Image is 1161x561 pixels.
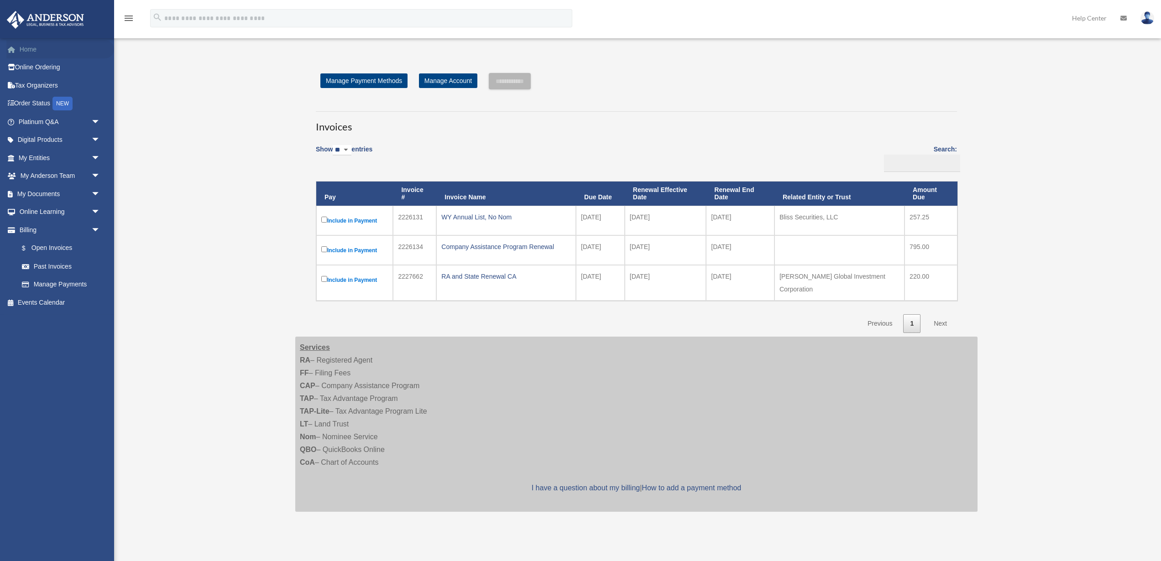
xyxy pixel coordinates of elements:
[6,76,114,94] a: Tax Organizers
[316,182,393,206] th: Pay: activate to sort column descending
[774,206,905,235] td: Bliss Securities, LLC
[576,265,625,301] td: [DATE]
[393,265,436,301] td: 2227662
[706,182,774,206] th: Renewal End Date: activate to sort column ascending
[91,167,110,186] span: arrow_drop_down
[300,446,316,453] strong: QBO
[6,131,114,149] a: Digital Productsarrow_drop_down
[333,145,351,156] select: Showentries
[6,40,114,58] a: Home
[152,12,162,22] i: search
[419,73,477,88] a: Manage Account
[6,113,114,131] a: Platinum Q&Aarrow_drop_down
[320,73,408,88] a: Manage Payment Methods
[321,276,327,282] input: Include in Payment
[6,167,114,185] a: My Anderson Teamarrow_drop_down
[927,314,954,333] a: Next
[6,58,114,77] a: Online Ordering
[91,221,110,239] span: arrow_drop_down
[321,215,388,226] label: Include in Payment
[625,206,706,235] td: [DATE]
[300,395,314,402] strong: TAP
[884,155,960,172] input: Search:
[321,244,388,256] label: Include in Payment
[6,293,114,312] a: Events Calendar
[6,94,114,113] a: Order StatusNEW
[300,356,310,364] strong: RA
[881,144,957,172] label: Search:
[903,314,920,333] a: 1
[774,265,905,301] td: [PERSON_NAME] Global Investment Corporation
[27,243,31,254] span: $
[706,235,774,265] td: [DATE]
[300,382,315,390] strong: CAP
[52,97,73,110] div: NEW
[706,206,774,235] td: [DATE]
[576,235,625,265] td: [DATE]
[123,16,134,24] a: menu
[6,185,114,203] a: My Documentsarrow_drop_down
[321,274,388,286] label: Include in Payment
[393,206,436,235] td: 2226131
[13,275,110,294] a: Manage Payments
[393,182,436,206] th: Invoice #: activate to sort column ascending
[91,203,110,222] span: arrow_drop_down
[532,484,640,492] a: I have a question about my billing
[576,206,625,235] td: [DATE]
[91,113,110,131] span: arrow_drop_down
[861,314,899,333] a: Previous
[6,203,114,221] a: Online Learningarrow_drop_down
[393,235,436,265] td: 2226134
[441,270,571,283] div: RA and State Renewal CA
[300,482,973,494] p: |
[13,257,110,275] a: Past Invoices
[321,217,327,223] input: Include in Payment
[625,182,706,206] th: Renewal Effective Date: activate to sort column ascending
[300,433,316,441] strong: Nom
[6,221,110,239] a: Billingarrow_drop_down
[300,407,329,415] strong: TAP-Lite
[6,149,114,167] a: My Entitiesarrow_drop_down
[905,235,957,265] td: 795.00
[436,182,576,206] th: Invoice Name: activate to sort column ascending
[300,420,308,428] strong: LT
[4,11,87,29] img: Anderson Advisors Platinum Portal
[576,182,625,206] th: Due Date: activate to sort column ascending
[91,185,110,203] span: arrow_drop_down
[316,111,957,134] h3: Invoices
[295,337,978,512] div: – Registered Agent – Filing Fees – Company Assistance Program – Tax Advantage Program – Tax Advan...
[441,211,571,223] div: WY Annual List, No Nom
[123,13,134,24] i: menu
[300,458,315,466] strong: CoA
[1140,11,1154,25] img: User Pic
[706,265,774,301] td: [DATE]
[642,484,741,492] a: How to add a payment method
[905,206,957,235] td: 257.25
[13,239,105,258] a: $Open Invoices
[905,265,957,301] td: 220.00
[321,246,327,252] input: Include in Payment
[300,369,309,377] strong: FF
[300,343,330,351] strong: Services
[774,182,905,206] th: Related Entity or Trust: activate to sort column ascending
[625,235,706,265] td: [DATE]
[91,149,110,167] span: arrow_drop_down
[316,144,372,165] label: Show entries
[905,182,957,206] th: Amount Due: activate to sort column ascending
[91,131,110,150] span: arrow_drop_down
[441,240,571,253] div: Company Assistance Program Renewal
[625,265,706,301] td: [DATE]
